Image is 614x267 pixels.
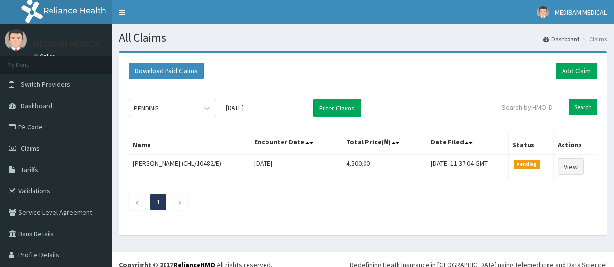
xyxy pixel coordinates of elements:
td: [DATE] 11:37:04 GMT [427,154,509,179]
input: Search by HMO ID [496,99,565,115]
span: Dashboard [21,101,52,110]
span: Pending [514,160,540,169]
li: Claims [580,35,607,43]
span: Tariffs [21,165,38,174]
a: Dashboard [543,35,579,43]
a: Previous page [135,198,139,206]
span: MEDIBAM MEDICAL [555,8,607,16]
th: Status [509,132,554,155]
img: User Image [5,29,27,51]
td: [DATE] [250,154,342,179]
td: [PERSON_NAME] (CHL/10482/E) [129,154,250,179]
a: Online [34,53,57,60]
th: Actions [553,132,597,155]
button: Filter Claims [313,99,361,117]
a: Add Claim [556,63,597,79]
th: Total Price(₦) [342,132,427,155]
span: Claims [21,144,40,153]
th: Name [129,132,250,155]
div: PENDING [134,103,159,113]
button: Download Paid Claims [129,63,204,79]
th: Encounter Date [250,132,342,155]
input: Select Month and Year [221,99,308,116]
img: User Image [537,6,549,18]
a: View [558,158,584,175]
td: 4,500.00 [342,154,427,179]
a: Next page [178,198,182,206]
th: Date Filed [427,132,509,155]
span: Switch Providers [21,80,70,89]
input: Search [569,99,597,115]
p: MEDIBAM MEDICAL [34,39,102,48]
a: Page 1 is your current page [157,198,160,206]
h1: All Claims [119,31,607,44]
